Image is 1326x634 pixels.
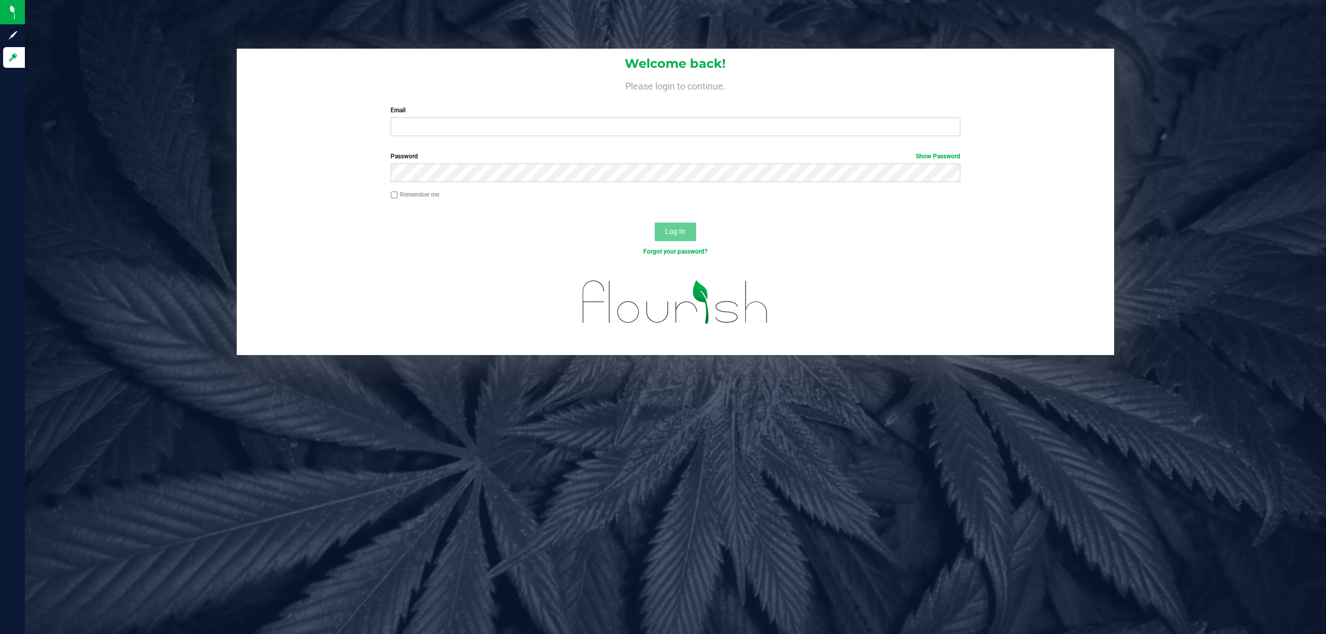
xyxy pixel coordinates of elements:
inline-svg: Log in [8,52,18,63]
a: Show Password [916,153,960,160]
label: Remember me [391,190,439,199]
button: Log In [655,223,696,241]
inline-svg: Sign up [8,30,18,40]
span: Password [391,153,418,160]
span: Log In [665,227,685,235]
h1: Welcome back! [237,57,1115,70]
img: flourish_logo.svg [566,267,785,337]
h4: Please login to continue. [237,79,1115,91]
input: Remember me [391,191,398,199]
a: Forgot your password? [643,248,708,255]
label: Email [391,106,960,115]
